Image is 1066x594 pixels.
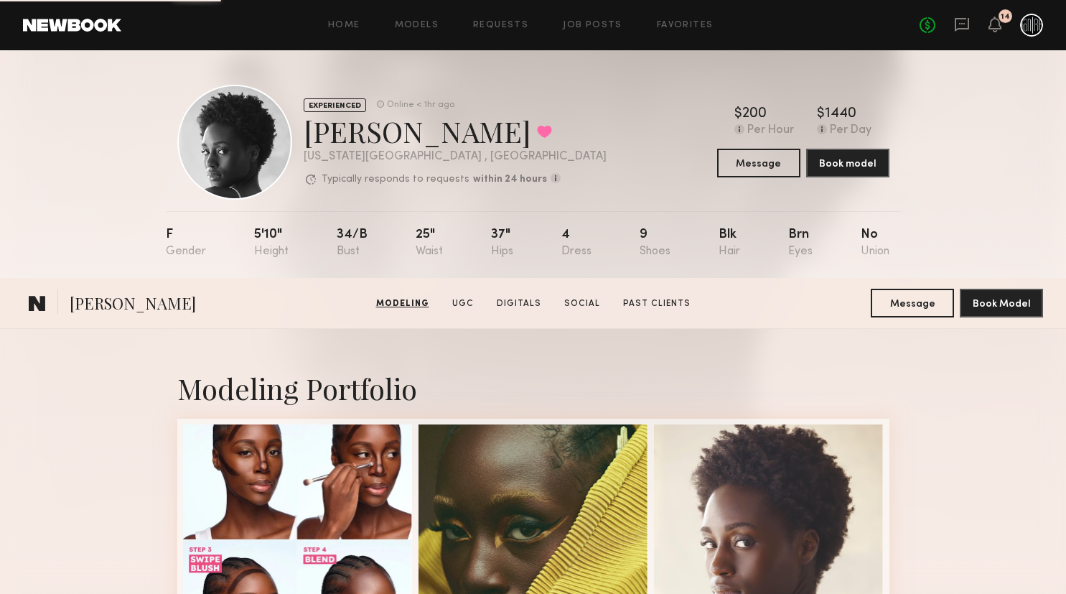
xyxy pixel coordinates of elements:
[806,149,889,177] button: Book model
[304,112,607,150] div: [PERSON_NAME]
[657,21,714,30] a: Favorites
[370,297,435,310] a: Modeling
[322,175,469,185] p: Typically responds to requests
[558,297,606,310] a: Social
[817,107,825,121] div: $
[416,228,443,258] div: 25"
[747,124,794,137] div: Per Hour
[563,21,622,30] a: Job Posts
[825,107,856,121] div: 1440
[1001,13,1010,21] div: 14
[70,292,196,317] span: [PERSON_NAME]
[254,228,289,258] div: 5'10"
[491,297,547,310] a: Digitals
[719,228,740,258] div: Blk
[640,228,670,258] div: 9
[387,101,454,110] div: Online < 1hr ago
[742,107,767,121] div: 200
[473,21,528,30] a: Requests
[446,297,480,310] a: UGC
[561,228,592,258] div: 4
[734,107,742,121] div: $
[861,228,889,258] div: No
[871,289,954,317] button: Message
[304,151,607,163] div: [US_STATE][GEOGRAPHIC_DATA] , [GEOGRAPHIC_DATA]
[177,369,889,407] div: Modeling Portfolio
[328,21,360,30] a: Home
[395,21,439,30] a: Models
[491,228,513,258] div: 37"
[166,228,206,258] div: F
[717,149,800,177] button: Message
[304,98,366,112] div: EXPERIENCED
[337,228,368,258] div: 34/b
[960,297,1043,309] a: Book Model
[830,124,871,137] div: Per Day
[960,289,1043,317] button: Book Model
[617,297,696,310] a: Past Clients
[788,228,813,258] div: Brn
[473,175,547,185] b: within 24 hours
